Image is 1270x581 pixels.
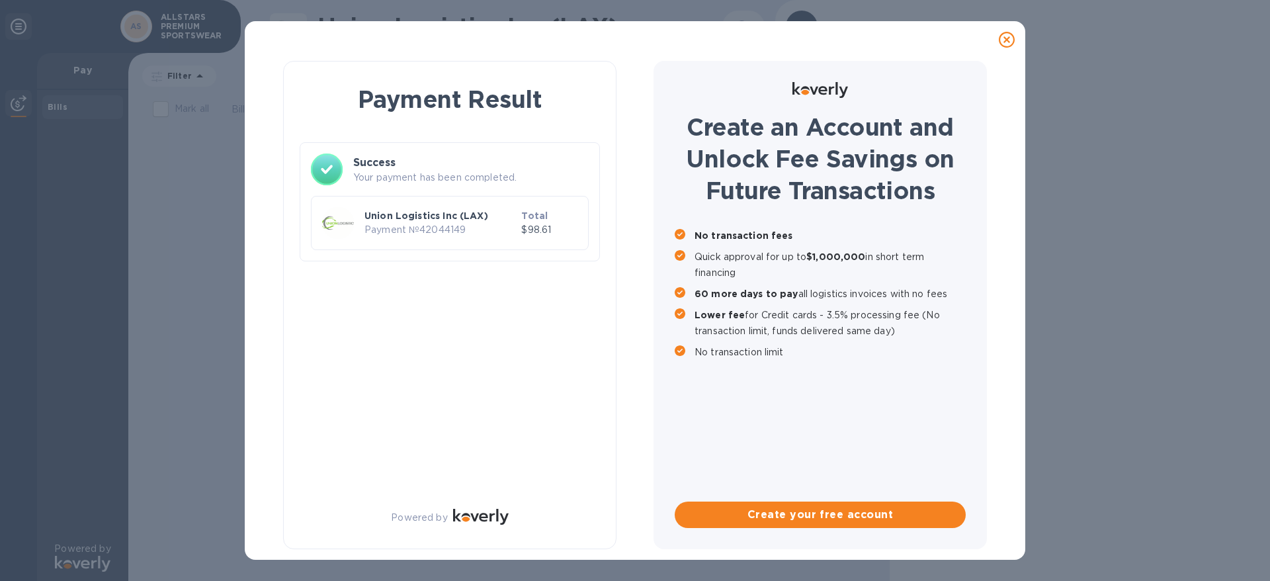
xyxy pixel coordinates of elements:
[685,507,955,523] span: Create your free account
[695,307,966,339] p: for Credit cards - 3.5% processing fee (No transaction limit, funds delivered same day)
[675,502,966,528] button: Create your free account
[353,171,589,185] p: Your payment has been completed.
[695,249,966,281] p: Quick approval for up to in short term financing
[806,251,865,262] b: $1,000,000
[364,223,516,237] p: Payment № 42044149
[792,82,848,98] img: Logo
[695,310,745,320] b: Lower fee
[521,210,548,221] b: Total
[695,289,798,299] b: 60 more days to pay
[305,83,595,116] h1: Payment Result
[695,344,966,360] p: No transaction limit
[675,111,966,206] h1: Create an Account and Unlock Fee Savings on Future Transactions
[353,155,589,171] h3: Success
[391,511,447,525] p: Powered by
[521,223,577,237] p: $98.61
[695,286,966,302] p: all logistics invoices with no fees
[364,209,516,222] p: Union Logistics Inc (LAX)
[453,509,509,525] img: Logo
[695,230,793,241] b: No transaction fees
